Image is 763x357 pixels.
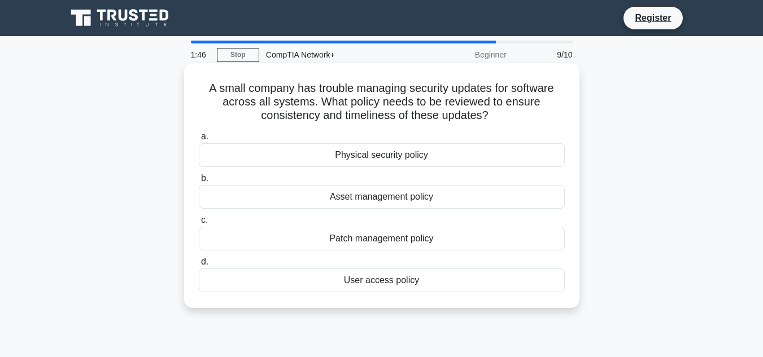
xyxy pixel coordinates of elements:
div: Physical security policy [199,143,565,167]
span: d. [201,257,208,266]
span: b. [201,173,208,183]
span: a. [201,131,208,141]
h5: A small company has trouble managing security updates for software across all systems. What polic... [198,81,566,123]
div: 9/10 [513,43,579,66]
div: Patch management policy [199,227,565,250]
div: Asset management policy [199,185,565,209]
span: c. [201,215,208,224]
div: User access policy [199,268,565,292]
a: Stop [217,48,259,62]
div: 1:46 [184,43,217,66]
a: Register [628,11,678,25]
div: CompTIA Network+ [259,43,415,66]
div: Beginner [415,43,513,66]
